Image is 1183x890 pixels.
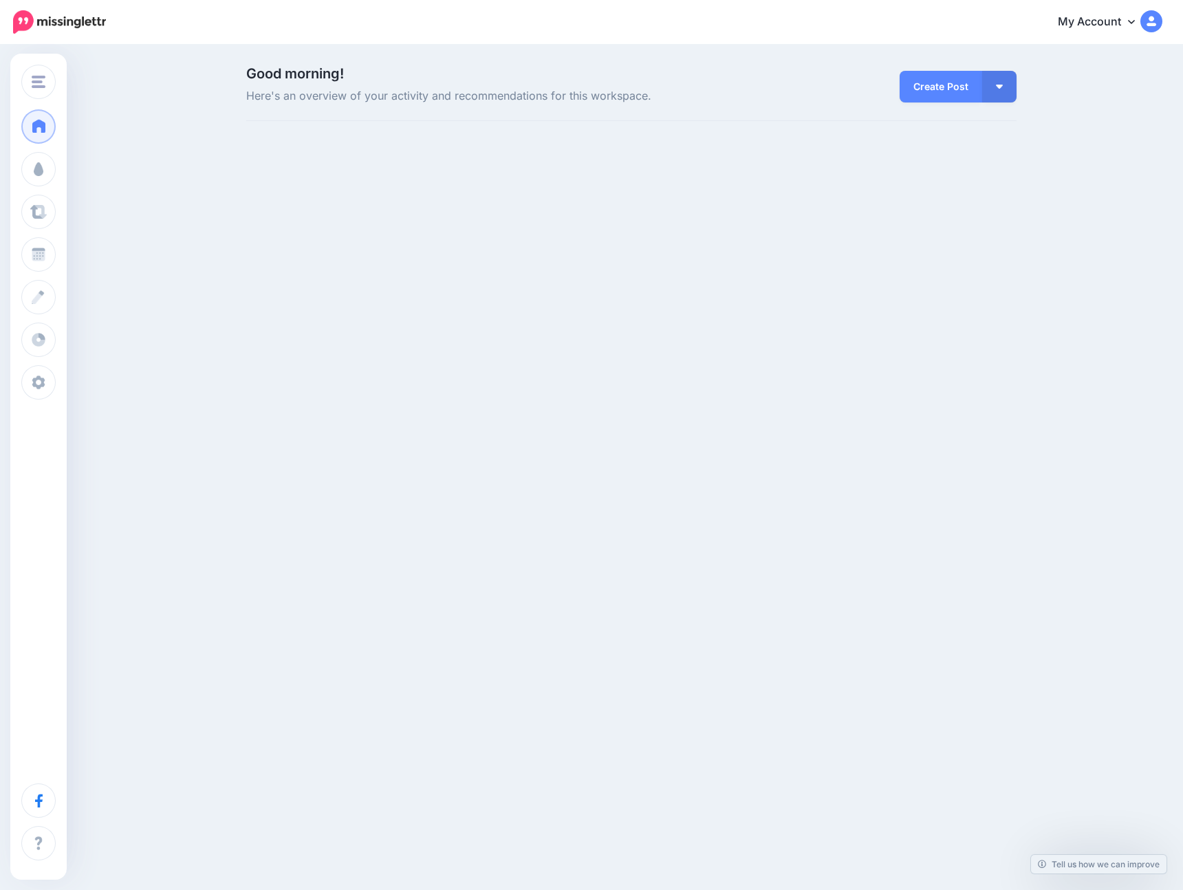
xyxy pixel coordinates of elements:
a: Create Post [900,71,982,102]
span: Good morning! [246,65,344,82]
span: Here's an overview of your activity and recommendations for this workspace. [246,87,753,105]
img: menu.png [32,76,45,88]
a: My Account [1044,6,1162,39]
img: arrow-down-white.png [996,85,1003,89]
a: Tell us how we can improve [1031,855,1166,873]
img: Missinglettr [13,10,106,34]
